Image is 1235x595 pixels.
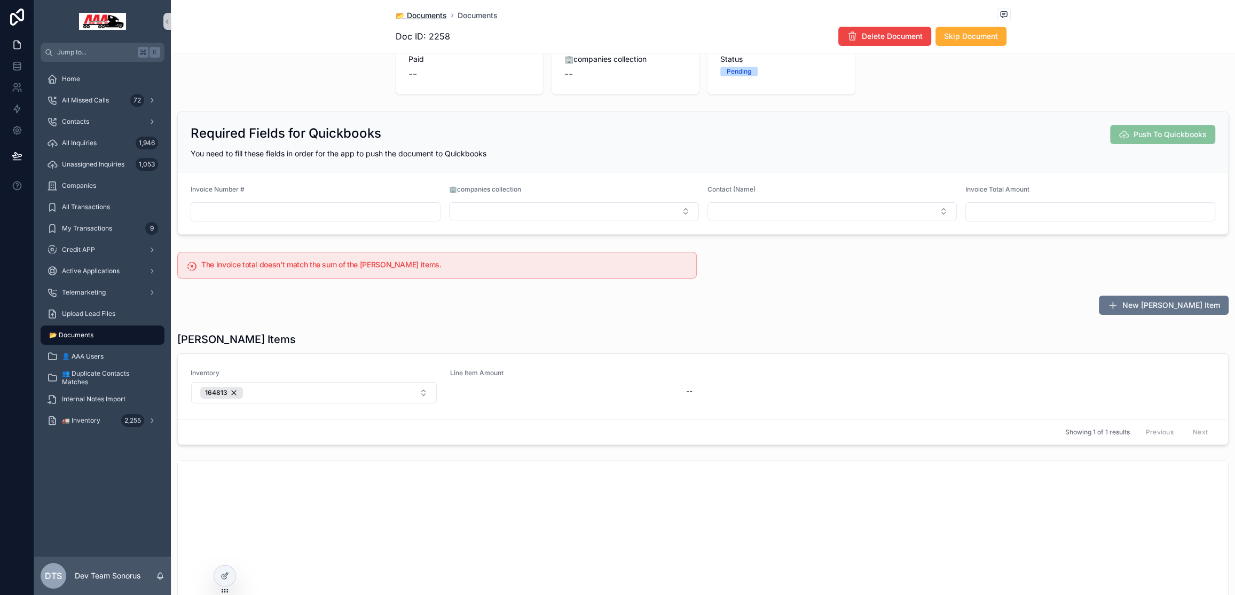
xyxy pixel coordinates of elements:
div: 2,255 [121,414,144,427]
span: Doc ID: 2258 [396,30,450,43]
span: Contact (Name) [707,185,756,193]
span: 📂 Documents [49,331,93,339]
span: Companies [62,181,96,190]
a: Internal Notes Import [41,390,164,409]
a: All Transactions [41,197,164,217]
div: 72 [130,94,144,107]
div: -- [686,386,693,396]
span: DTS [45,569,62,582]
span: Contacts [62,117,89,126]
a: 👥 Duplicate Contacts Matches [41,368,164,387]
span: You need to fill these fields in order for the app to push the document to Quickbooks [191,149,486,158]
span: K [151,48,159,57]
h1: [PERSON_NAME] Items [177,332,296,347]
img: App logo [79,13,126,30]
span: Credit APP [62,245,95,254]
span: 🏢companies collection [564,54,686,65]
span: Invoice Number # [191,185,245,193]
span: 164813 [205,388,227,397]
span: Home [62,75,80,83]
span: 🚛 Inventory [62,416,100,425]
h2: Required Fields for Quickbooks [191,125,381,142]
span: Paid [408,54,530,65]
a: All Inquiries1,946 [41,133,164,153]
button: Delete Document [838,27,931,46]
a: 🚛 Inventory2,255 [41,411,164,430]
div: 1,946 [136,137,158,149]
a: 📂 Documents [396,10,447,21]
span: Jump to... [57,48,133,57]
a: Unassigned Inquiries1,053 [41,155,164,174]
a: Home [41,69,164,89]
a: Contacts [41,112,164,131]
button: Unselect 602 [200,387,243,399]
span: My Transactions [62,224,112,233]
div: 9 [145,222,158,235]
a: My Transactions9 [41,219,164,238]
span: Delete Document [862,31,923,42]
a: Documents [458,10,498,21]
span: Skip Document [944,31,998,42]
span: Unassigned Inquiries [62,160,124,169]
button: Jump to...K [41,43,164,62]
a: All Missed Calls72 [41,91,164,110]
span: Invoice Total Amount [965,185,1029,193]
div: Pending [727,67,751,76]
a: Credit APP [41,240,164,259]
span: Upload Lead Files [62,310,115,318]
span: 🏢companies collection [449,185,521,193]
span: Active Applications [62,267,120,275]
span: -- [408,67,417,82]
span: -- [564,67,573,82]
a: Telemarketing [41,283,164,302]
button: Select Button [707,202,957,220]
a: Upload Lead Files [41,304,164,323]
a: Companies [41,176,164,195]
span: Line Item Amount [450,369,697,377]
a: 👤 AAA Users [41,347,164,366]
div: 1,053 [136,158,158,171]
span: Status [720,54,842,65]
span: Showing 1 of 1 results [1065,428,1129,437]
p: Dev Team Sonorus [75,570,140,581]
span: All Transactions [62,203,110,211]
a: Active Applications [41,261,164,281]
span: 👥 Duplicate Contacts Matches [62,369,154,386]
button: Skip Document [935,27,1006,46]
a: 📂 Documents [41,326,164,345]
span: Telemarketing [62,288,106,297]
button: Select Button [449,202,699,220]
button: Select Button [191,382,437,403]
span: 👤 AAA Users [62,352,104,361]
h5: The invoice total doesn't match the sum of the Bill line items. [201,261,688,268]
span: New [PERSON_NAME] Item [1122,300,1220,311]
span: All Missed Calls [62,96,109,105]
span: Internal Notes Import [62,395,125,403]
span: Inventory [191,369,437,377]
div: scrollable content [34,62,171,444]
span: All Inquiries [62,139,97,147]
button: New [PERSON_NAME] Item [1099,296,1229,315]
